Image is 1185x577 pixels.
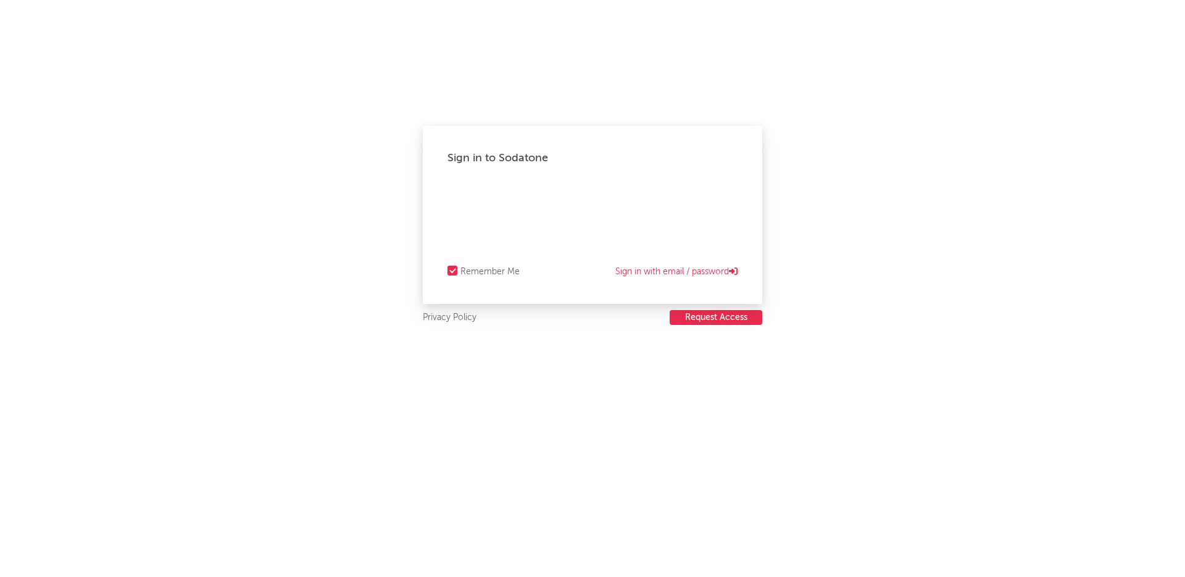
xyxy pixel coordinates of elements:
[460,264,520,279] div: Remember Me
[423,310,476,326] a: Privacy Policy
[670,310,762,325] button: Request Access
[615,264,738,279] a: Sign in with email / password
[447,151,738,166] div: Sign in to Sodatone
